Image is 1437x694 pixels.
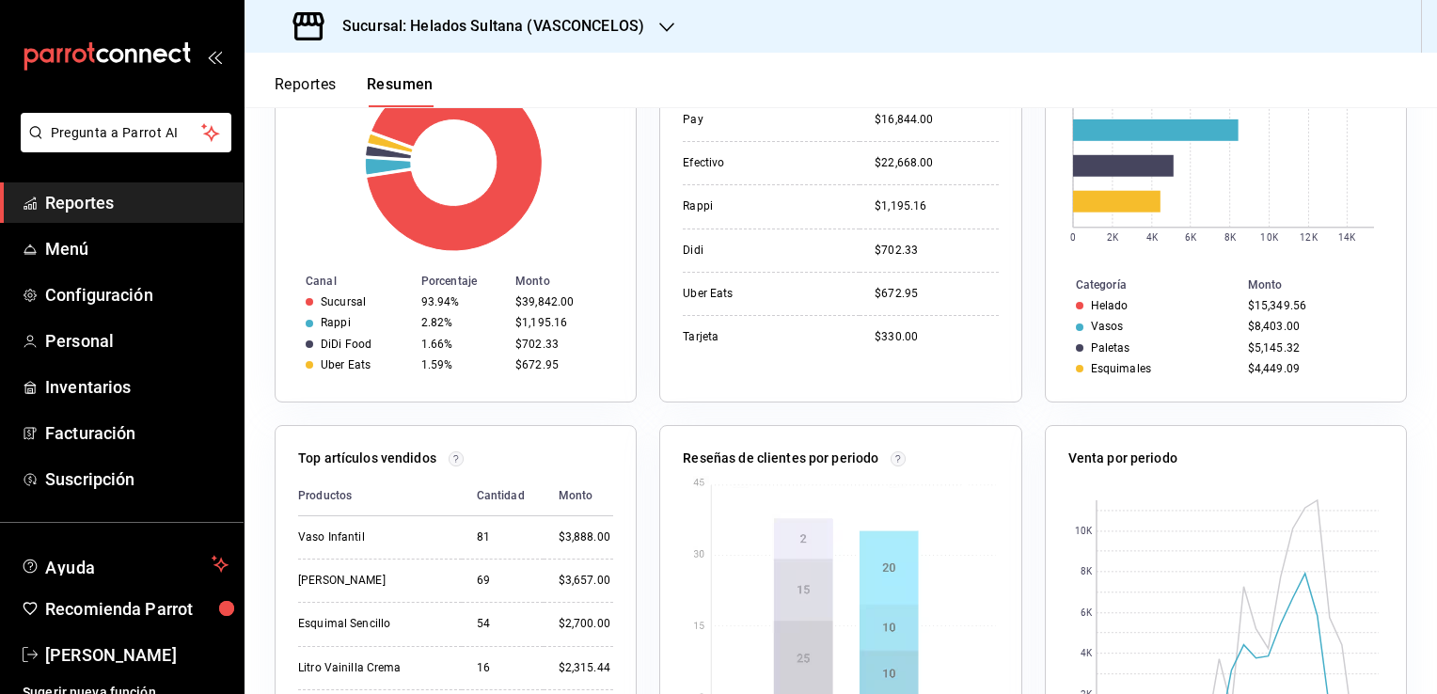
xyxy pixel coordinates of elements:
div: Vasos [1091,320,1124,333]
div: Uber Eats [683,286,845,302]
span: Personal [45,328,229,354]
text: 10K [1074,527,1092,537]
span: Configuración [45,282,229,308]
div: $2,700.00 [559,616,614,632]
span: [PERSON_NAME] [45,642,229,668]
text: 8K [1224,232,1237,243]
div: 2.82% [421,316,500,329]
span: Facturación [45,420,229,446]
span: Suscripción [45,466,229,492]
div: $2,315.44 [559,660,614,676]
div: [PERSON_NAME] [298,573,447,589]
div: Esquimal Sencillo [298,616,447,632]
text: 6K [1080,608,1092,619]
div: Rappi [321,316,351,329]
div: Rappi [683,198,845,214]
text: 8K [1080,567,1092,577]
th: Porcentaje [414,271,508,292]
text: 4K [1146,232,1159,243]
div: DiDi Food [321,338,371,351]
th: Canal [276,271,414,292]
div: $3,888.00 [559,529,614,545]
span: Reportes [45,190,229,215]
div: Litro Vainilla Crema [298,660,447,676]
p: Venta por periodo [1068,449,1177,468]
div: Efectivo [683,155,845,171]
div: Tarjeta [683,329,845,345]
h3: Sucursal: Helados Sultana (VASCONCELOS) [327,15,644,38]
div: $22,668.00 [875,155,999,171]
th: Productos [298,476,462,516]
div: Didi [683,243,845,259]
text: 2K [1107,232,1119,243]
div: Pay [683,112,845,128]
text: 14K [1338,232,1356,243]
div: 93.94% [421,295,500,308]
button: open_drawer_menu [207,49,222,64]
p: Top artículos vendidos [298,449,436,468]
th: Monto [544,476,614,516]
div: 16 [477,660,529,676]
div: $3,657.00 [559,573,614,589]
button: Pregunta a Parrot AI [21,113,231,152]
text: 0 [1070,232,1076,243]
div: Esquimales [1091,362,1151,375]
th: Categoría [1046,275,1240,295]
span: Menú [45,236,229,261]
text: 4K [1080,649,1092,659]
span: Inventarios [45,374,229,400]
div: 69 [477,573,529,589]
text: 10K [1260,232,1278,243]
span: Ayuda [45,553,204,576]
div: $672.95 [515,358,606,371]
div: Sucursal [321,295,366,308]
div: $16,844.00 [875,112,999,128]
button: Resumen [367,75,434,107]
a: Pregunta a Parrot AI [13,136,231,156]
div: 1.59% [421,358,500,371]
th: Monto [1240,275,1406,295]
span: Recomienda Parrot [45,596,229,622]
th: Cantidad [462,476,544,516]
div: Helado [1091,299,1129,312]
div: $330.00 [875,329,999,345]
th: Monto [508,271,636,292]
span: Pregunta a Parrot AI [51,123,202,143]
div: 1.66% [421,338,500,351]
div: $39,842.00 [515,295,606,308]
div: 54 [477,616,529,632]
div: $15,349.56 [1248,299,1376,312]
div: $702.33 [515,338,606,351]
p: Reseñas de clientes por periodo [683,449,878,468]
div: navigation tabs [275,75,434,107]
text: 12K [1300,232,1318,243]
div: $702.33 [875,243,999,259]
div: $672.95 [875,286,999,302]
div: Paletas [1091,341,1130,355]
div: $8,403.00 [1248,320,1376,333]
div: $4,449.09 [1248,362,1376,375]
div: $5,145.32 [1248,341,1376,355]
div: Vaso Infantil [298,529,447,545]
div: 81 [477,529,529,545]
div: $1,195.16 [515,316,606,329]
text: 6K [1185,232,1197,243]
div: Uber Eats [321,358,371,371]
div: $1,195.16 [875,198,999,214]
button: Reportes [275,75,337,107]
